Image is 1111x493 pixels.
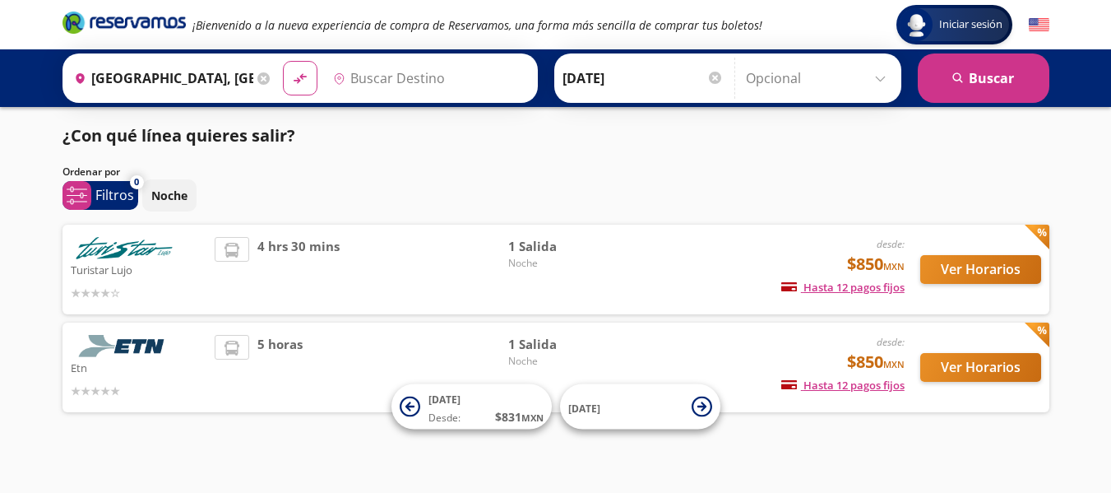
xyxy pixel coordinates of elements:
small: MXN [521,412,544,424]
button: Noche [142,179,197,212]
input: Opcional [746,58,893,99]
input: Buscar Destino [326,58,529,99]
button: Ver Horarios [920,255,1041,284]
input: Elegir Fecha [562,58,724,99]
p: Ordenar por [62,165,120,179]
p: Etn [71,357,207,377]
small: MXN [883,260,905,272]
p: Filtros [95,185,134,205]
span: Iniciar sesión [933,16,1009,33]
span: 1 Salida [508,335,623,354]
span: $850 [847,350,905,374]
p: ¿Con qué línea quieres salir? [62,123,295,148]
button: [DATE] [560,384,720,430]
button: English [1029,15,1049,35]
button: [DATE]Desde:$831MXN [391,384,552,430]
span: 4 hrs 30 mins [257,237,340,302]
em: ¡Bienvenido a la nueva experiencia de compra de Reservamos, una forma más sencilla de comprar tus... [192,17,762,33]
button: 0Filtros [62,181,138,210]
img: Etn [71,335,178,357]
span: $ 831 [495,408,544,426]
span: Noche [508,256,623,271]
i: Brand Logo [62,10,186,35]
button: Buscar [918,53,1049,103]
a: Brand Logo [62,10,186,40]
span: Desde: [428,411,461,426]
span: Hasta 12 pagos fijos [781,280,905,295]
span: Noche [508,354,623,369]
p: Noche [151,187,187,204]
span: 0 [134,175,139,189]
img: Turistar Lujo [71,237,178,259]
span: [DATE] [568,401,600,415]
span: [DATE] [428,393,461,407]
span: 1 Salida [508,237,623,256]
input: Buscar Origen [67,58,253,99]
em: desde: [877,237,905,251]
small: MXN [883,358,905,370]
span: $850 [847,252,905,277]
p: Turistar Lujo [71,259,207,279]
em: desde: [877,335,905,349]
button: Ver Horarios [920,353,1041,382]
span: Hasta 12 pagos fijos [781,378,905,393]
span: 5 horas [257,335,303,400]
